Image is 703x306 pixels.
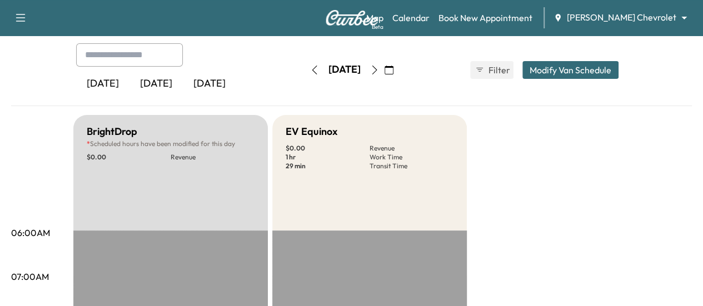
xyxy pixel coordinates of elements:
[372,23,383,31] div: Beta
[129,71,183,97] div: [DATE]
[392,11,430,24] a: Calendar
[366,11,383,24] a: MapBeta
[87,139,255,148] p: Scheduled hours have been modified for this day
[438,11,532,24] a: Book New Appointment
[328,63,361,77] div: [DATE]
[470,61,513,79] button: Filter
[87,153,171,162] p: $ 0.00
[522,61,619,79] button: Modify Van Schedule
[286,153,370,162] p: 1 hr
[11,270,49,283] p: 07:00AM
[286,124,337,139] h5: EV Equinox
[370,144,453,153] p: Revenue
[171,153,255,162] p: Revenue
[567,11,676,24] span: [PERSON_NAME] Chevrolet
[11,226,50,239] p: 06:00AM
[183,71,236,97] div: [DATE]
[370,162,453,170] p: Transit Time
[488,63,508,77] span: Filter
[286,144,370,153] p: $ 0.00
[370,153,453,162] p: Work Time
[76,71,129,97] div: [DATE]
[286,162,370,170] p: 29 min
[87,124,137,139] h5: BrightDrop
[325,10,378,26] img: Curbee Logo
